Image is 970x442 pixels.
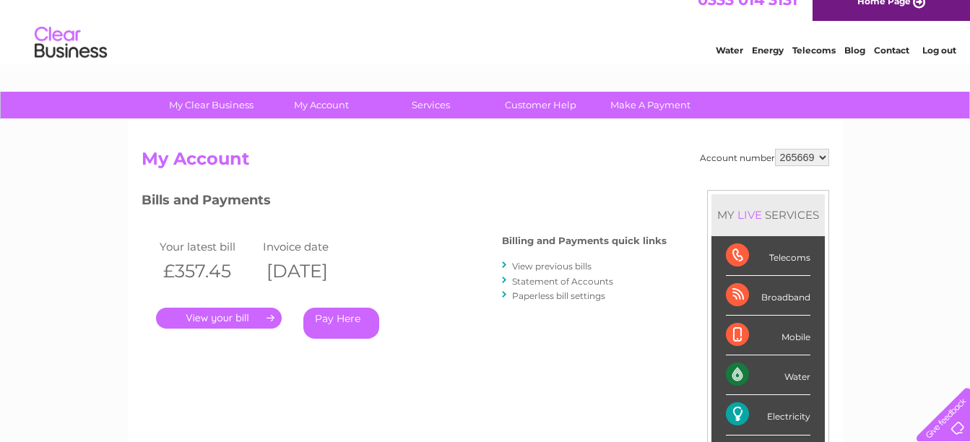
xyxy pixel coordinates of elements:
[844,61,865,72] a: Blog
[156,237,260,256] td: Your latest bill
[502,235,667,246] h4: Billing and Payments quick links
[512,290,605,301] a: Paperless bill settings
[156,308,282,329] a: .
[142,190,667,215] h3: Bills and Payments
[716,61,743,72] a: Water
[512,261,592,272] a: View previous bills
[259,256,363,286] th: [DATE]
[481,92,600,118] a: Customer Help
[303,308,379,339] a: Pay Here
[591,92,710,118] a: Make A Payment
[711,194,825,235] div: MY SERVICES
[142,149,829,176] h2: My Account
[726,316,810,355] div: Mobile
[512,276,613,287] a: Statement of Accounts
[726,395,810,435] div: Electricity
[259,237,363,256] td: Invoice date
[922,61,956,72] a: Log out
[735,208,765,222] div: LIVE
[726,276,810,316] div: Broadband
[700,149,829,166] div: Account number
[792,61,836,72] a: Telecoms
[152,92,271,118] a: My Clear Business
[726,355,810,395] div: Water
[752,61,784,72] a: Energy
[726,236,810,276] div: Telecoms
[34,38,108,82] img: logo.png
[156,256,260,286] th: £357.45
[874,61,909,72] a: Contact
[261,92,381,118] a: My Account
[144,8,827,70] div: Clear Business is a trading name of Verastar Limited (registered in [GEOGRAPHIC_DATA] No. 3667643...
[371,92,490,118] a: Services
[698,7,797,25] a: 0333 014 3131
